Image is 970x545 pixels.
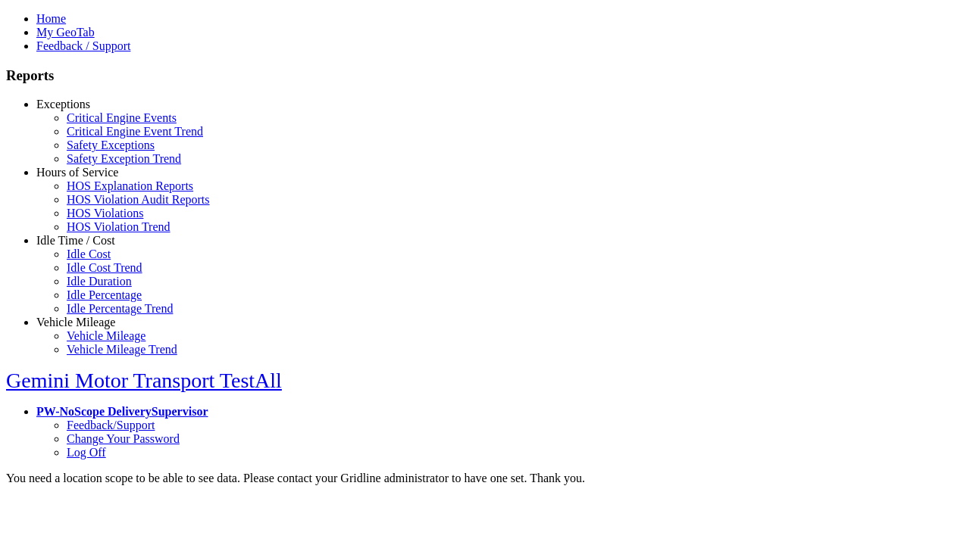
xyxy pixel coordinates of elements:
h3: Reports [6,67,964,84]
a: Idle Duration [67,275,132,288]
a: HOS Explanation Reports [67,179,193,192]
a: Idle Time / Cost [36,234,115,247]
a: Critical Engine Events [67,111,177,124]
a: HOS Violations [67,207,143,220]
a: Idle Cost Trend [67,261,142,274]
a: Log Off [67,446,106,459]
a: Idle Percentage [67,288,142,301]
a: Exceptions [36,98,90,111]
a: Safety Exception Trend [67,152,181,165]
a: Idle Cost [67,248,111,260]
a: Vehicle Mileage [67,329,145,342]
a: My GeoTab [36,26,95,39]
a: Home [36,12,66,25]
a: Change Your Password [67,432,180,445]
a: Safety Exceptions [67,139,155,151]
a: HOS Violation Trend [67,220,171,233]
div: You need a location scope to be able to see data. Please contact your Gridline administrator to h... [6,472,964,485]
a: Vehicle Mileage Trend [67,343,177,356]
a: Vehicle Mileage [36,316,115,329]
a: HOS Violation Audit Reports [67,193,210,206]
a: Gemini Motor Transport TestAll [6,369,282,392]
a: Hours of Service [36,166,118,179]
a: Feedback/Support [67,419,155,431]
a: Idle Percentage Trend [67,302,173,315]
a: Feedback / Support [36,39,130,52]
a: Critical Engine Event Trend [67,125,203,138]
a: PW-NoScope DeliverySupervisor [36,405,208,418]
